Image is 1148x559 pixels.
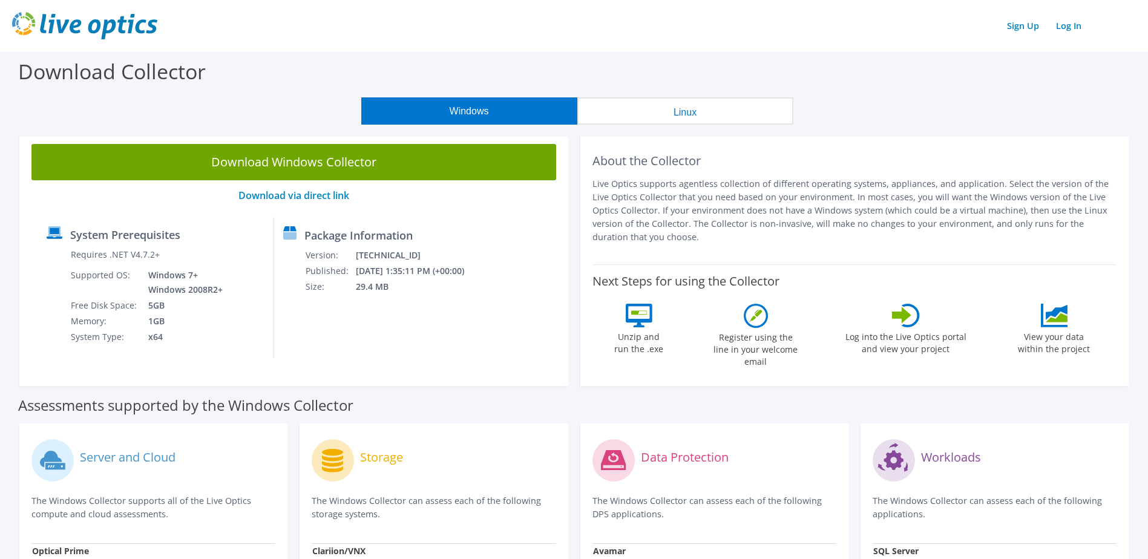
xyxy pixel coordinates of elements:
td: Windows 7+ Windows 2008R2+ [139,267,225,298]
strong: Clariion/VNX [312,545,366,557]
label: Storage [360,451,403,463]
td: System Type: [70,329,139,345]
h2: About the Collector [592,154,1117,168]
a: Sign Up [1001,17,1045,34]
label: Workloads [921,451,981,463]
label: Server and Cloud [80,451,175,463]
td: Memory: [70,313,139,329]
a: Download Windows Collector [31,144,556,180]
td: x64 [139,329,225,345]
label: View your data within the project [1011,327,1098,355]
p: The Windows Collector can assess each of the following applications. [873,494,1117,521]
label: Log into the Live Optics portal and view your project [845,327,967,355]
label: Package Information [304,229,413,241]
td: 1GB [139,313,225,329]
td: 5GB [139,298,225,313]
label: System Prerequisites [70,229,180,241]
label: Download Collector [18,57,206,85]
label: Next Steps for using the Collector [592,274,779,289]
label: Assessments supported by the Windows Collector [18,399,353,411]
label: Requires .NET V4.7.2+ [71,249,160,261]
td: Size: [305,279,355,295]
label: Unzip and run the .exe [611,327,667,355]
button: Linux [577,97,793,125]
img: live_optics_svg.svg [12,12,157,39]
td: [TECHNICAL_ID] [355,247,481,263]
button: Windows [361,97,577,125]
p: The Windows Collector can assess each of the following DPS applications. [592,494,836,521]
td: Supported OS: [70,267,139,298]
td: Free Disk Space: [70,298,139,313]
label: Data Protection [641,451,729,463]
td: Published: [305,263,355,279]
strong: Avamar [593,545,626,557]
p: Live Optics supports agentless collection of different operating systems, appliances, and applica... [592,177,1117,244]
p: The Windows Collector supports all of the Live Optics compute and cloud assessments. [31,494,275,521]
td: [DATE] 1:35:11 PM (+00:00) [355,263,481,279]
p: The Windows Collector can assess each of the following storage systems. [312,494,556,521]
strong: SQL Server [873,545,919,557]
td: Version: [305,247,355,263]
label: Register using the line in your welcome email [710,328,801,368]
strong: Optical Prime [32,545,89,557]
a: Download via direct link [238,189,349,202]
a: Log In [1050,17,1087,34]
td: 29.4 MB [355,279,481,295]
